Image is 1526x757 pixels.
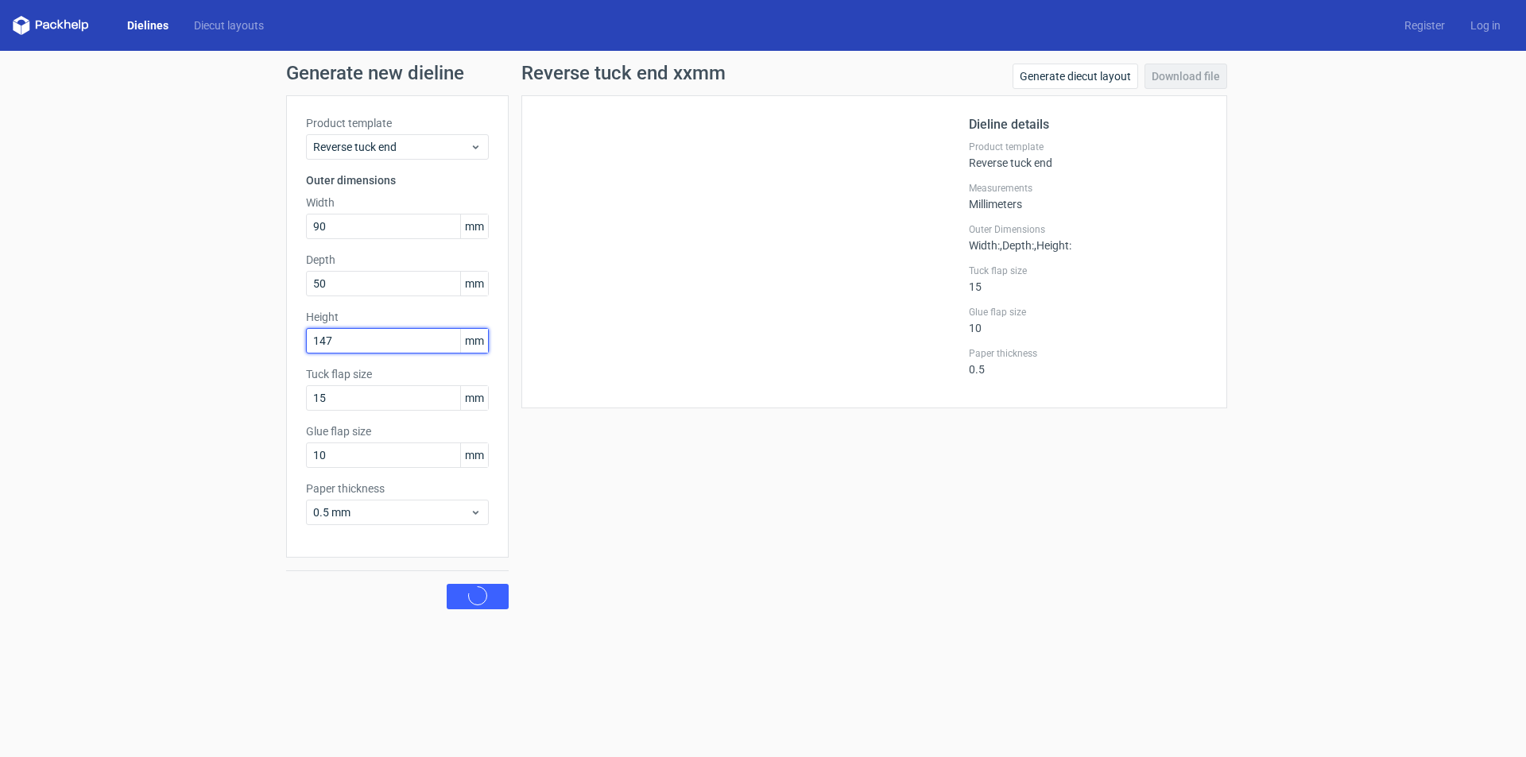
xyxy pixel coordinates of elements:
[306,172,489,188] h3: Outer dimensions
[460,443,488,467] span: mm
[460,214,488,238] span: mm
[286,64,1240,83] h1: Generate new dieline
[969,347,1207,360] label: Paper thickness
[181,17,277,33] a: Diecut layouts
[1034,239,1071,252] span: , Height :
[1013,64,1138,89] a: Generate diecut layout
[1458,17,1513,33] a: Log in
[460,329,488,353] span: mm
[969,239,1000,252] span: Width :
[306,115,489,131] label: Product template
[313,139,470,155] span: Reverse tuck end
[313,504,470,520] span: 0.5 mm
[114,17,181,33] a: Dielines
[306,366,489,382] label: Tuck flap size
[1392,17,1458,33] a: Register
[969,265,1207,277] label: Tuck flap size
[521,64,726,83] h1: Reverse tuck end xxmm
[460,386,488,410] span: mm
[969,141,1207,169] div: Reverse tuck end
[969,182,1207,195] label: Measurements
[306,309,489,325] label: Height
[969,306,1207,319] label: Glue flap size
[969,265,1207,293] div: 15
[306,423,489,439] label: Glue flap size
[1000,239,1034,252] span: , Depth :
[460,272,488,295] span: mm
[969,182,1207,210] div: Millimeters
[306,252,489,268] label: Depth
[969,223,1207,236] label: Outer Dimensions
[969,141,1207,153] label: Product template
[969,115,1207,134] h2: Dieline details
[969,347,1207,376] div: 0.5
[969,306,1207,334] div: 10
[306,481,489,496] label: Paper thickness
[306,195,489,210] label: Width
